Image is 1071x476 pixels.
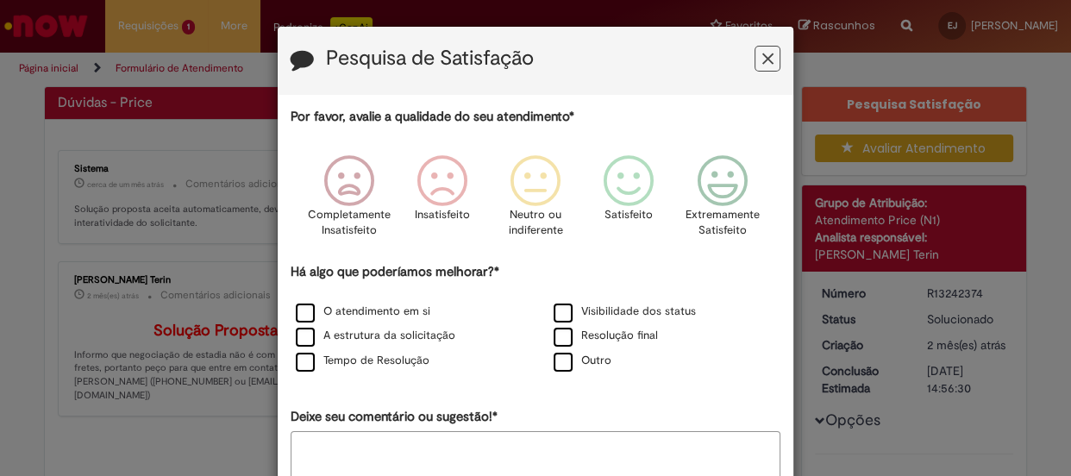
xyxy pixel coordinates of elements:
div: Extremamente Satisfeito [678,142,766,260]
p: Satisfeito [604,207,653,223]
div: Há algo que poderíamos melhorar?* [291,263,780,374]
p: Extremamente Satisfeito [685,207,759,239]
label: O atendimento em si [296,304,430,320]
label: Tempo de Resolução [296,353,429,369]
label: Pesquisa de Satisfação [326,47,534,70]
label: Por favor, avalie a qualidade do seu atendimento* [291,108,574,126]
label: Deixe seu comentário ou sugestão!* [291,408,498,426]
p: Insatisfeito [415,207,470,223]
label: Outro [554,353,611,369]
label: A estrutura da solicitação [296,328,455,344]
label: Resolução final [554,328,658,344]
div: Neutro ou indiferente [492,142,579,260]
p: Neutro ou indiferente [504,207,567,239]
p: Completamente Insatisfeito [308,207,391,239]
div: Completamente Insatisfeito [304,142,392,260]
label: Visibilidade dos status [554,304,696,320]
div: Satisfeito [585,142,673,260]
div: Insatisfeito [398,142,486,260]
